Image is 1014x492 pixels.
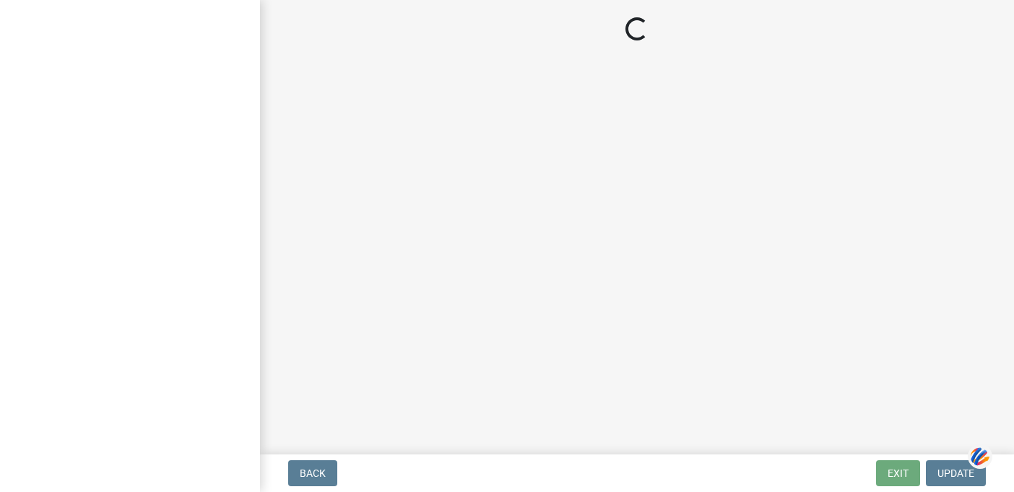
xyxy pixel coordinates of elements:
[937,467,974,479] span: Update
[288,460,337,486] button: Back
[968,444,992,470] img: svg+xml;base64,PHN2ZyB3aWR0aD0iNDQiIGhlaWdodD0iNDQiIHZpZXdCb3g9IjAgMCA0NCA0NCIgZmlsbD0ibm9uZSIgeG...
[300,467,326,479] span: Back
[926,460,986,486] button: Update
[876,460,920,486] button: Exit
